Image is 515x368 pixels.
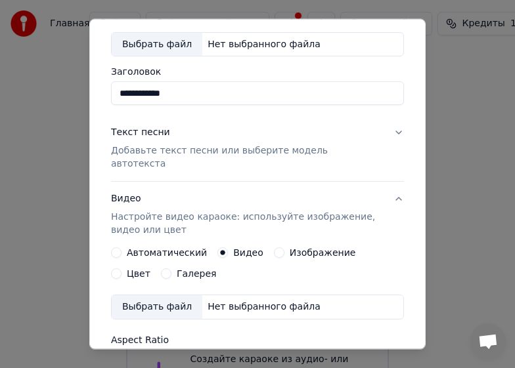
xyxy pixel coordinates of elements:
div: Выбрать файл [112,32,202,56]
button: ВидеоНастройте видео караоке: используйте изображение, видео или цвет [111,182,404,247]
label: Aspect Ratio [111,335,404,344]
label: Заголовок [111,67,404,76]
label: Цвет [127,269,150,278]
label: Изображение [290,248,356,257]
div: Нет выбранного файла [202,300,326,314]
button: Текст песниДобавьте текст песни или выберите модель автотекста [111,115,404,181]
div: Видео [111,192,383,237]
div: Выбрать файл [112,295,202,319]
label: Галерея [177,269,217,278]
label: Автоматический [127,248,207,257]
p: Настройте видео караоке: используйте изображение, видео или цвет [111,211,383,237]
p: Добавьте текст песни или выберите модель автотекста [111,144,383,171]
label: Видео [233,248,263,257]
div: Текст песни [111,126,170,139]
div: Нет выбранного файла [202,37,326,51]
